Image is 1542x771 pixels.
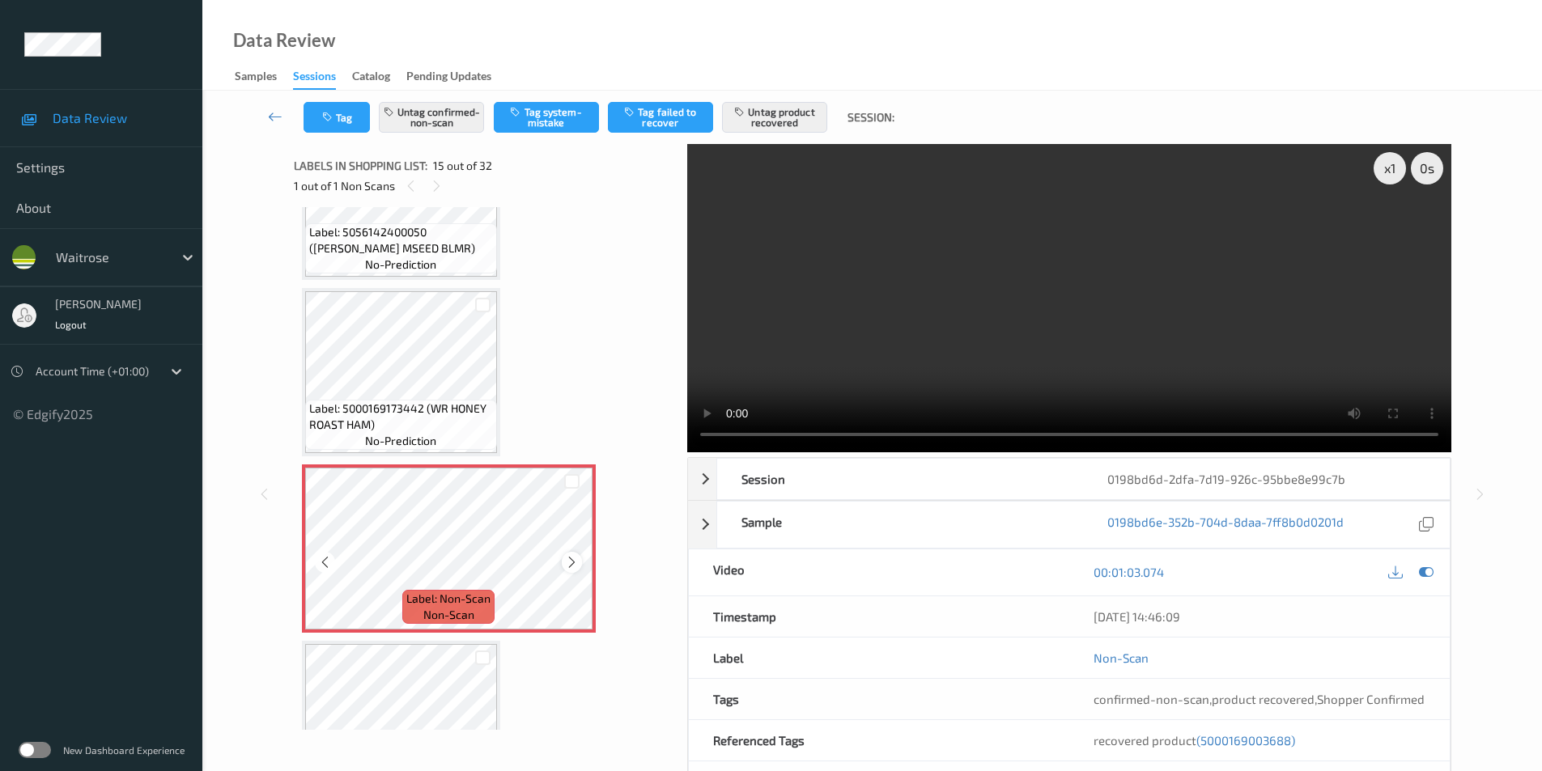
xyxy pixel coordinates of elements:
[235,68,277,88] div: Samples
[608,102,713,133] button: Tag failed to recover
[494,102,599,133] button: Tag system-mistake
[233,32,335,49] div: Data Review
[722,102,827,133] button: Untag product recovered
[847,109,894,125] span: Session:
[352,68,390,88] div: Catalog
[689,549,1069,595] div: Video
[1094,733,1295,748] span: recovered product
[1212,692,1315,706] span: product recovered
[689,720,1069,760] div: Referenced Tags
[294,158,427,174] span: Labels in shopping list:
[717,459,1083,499] div: Session
[406,591,491,607] span: Label: Non-Scan
[406,68,491,88] div: Pending Updates
[1094,692,1209,706] span: confirmed-non-scan
[365,433,436,449] span: no-prediction
[688,501,1451,549] div: Sample0198bd6e-352b-704d-8daa-7ff8b0d0201d
[365,256,436,273] span: no-prediction
[1374,152,1406,184] div: x 1
[1094,608,1425,625] div: [DATE] 14:46:09
[1107,514,1344,536] a: 0198bd6e-352b-704d-8daa-7ff8b0d0201d
[379,102,484,133] button: Untag confirmed-non-scan
[293,66,352,90] a: Sessions
[294,176,676,196] div: 1 out of 1 Non Scans
[235,66,293,88] a: Samples
[1094,650,1149,666] a: Non-Scan
[1196,733,1295,748] span: (5000169003688)
[688,458,1451,500] div: Session0198bd6d-2dfa-7d19-926c-95bbe8e99c7b
[1317,692,1425,706] span: Shopper Confirmed
[352,66,406,88] a: Catalog
[689,596,1069,637] div: Timestamp
[423,607,474,623] span: non-scan
[717,502,1083,548] div: Sample
[1094,564,1164,580] a: 00:01:03.074
[1094,692,1425,706] span: , ,
[1083,459,1449,499] div: 0198bd6d-2dfa-7d19-926c-95bbe8e99c7b
[1411,152,1443,184] div: 0 s
[304,102,370,133] button: Tag
[293,68,336,90] div: Sessions
[689,638,1069,678] div: Label
[689,679,1069,719] div: Tags
[309,224,493,256] span: Label: 5056142400050 ([PERSON_NAME] MSEED BLMR)
[433,158,492,174] span: 15 out of 32
[406,66,508,88] a: Pending Updates
[309,400,493,433] span: Label: 5000169173442 (WR HONEY ROAST HAM)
